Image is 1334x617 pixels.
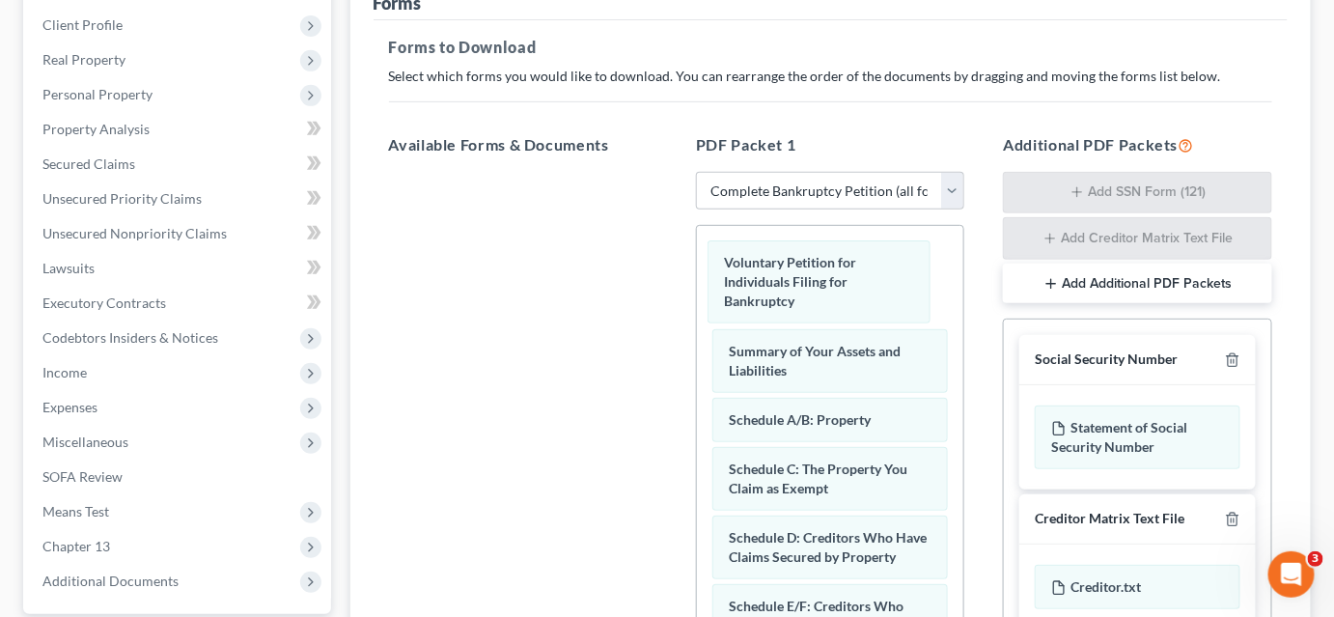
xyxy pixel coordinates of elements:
a: Lawsuits [27,251,331,286]
a: Unsecured Nonpriority Claims [27,216,331,251]
span: Personal Property [42,86,153,102]
span: Real Property [42,51,125,68]
span: Income [42,364,87,380]
span: Lawsuits [42,260,95,276]
a: Executory Contracts [27,286,331,321]
span: Client Profile [42,16,123,33]
span: Expenses [42,399,97,415]
span: Schedule C: The Property You Claim as Exempt [729,461,907,496]
span: Unsecured Priority Claims [42,190,202,207]
span: Means Test [42,503,109,519]
div: Social Security Number [1035,351,1178,369]
button: Add Creditor Matrix Text File [1003,217,1271,260]
span: Codebtors Insiders & Notices [42,329,218,346]
span: Miscellaneous [42,434,128,450]
a: Secured Claims [27,147,331,182]
h5: Forms to Download [389,36,1273,59]
span: Property Analysis [42,121,150,137]
span: Unsecured Nonpriority Claims [42,225,227,241]
button: Add Additional PDF Packets [1003,264,1271,304]
div: Creditor Matrix Text File [1035,510,1184,528]
iframe: Intercom live chat [1268,551,1315,598]
h5: Additional PDF Packets [1003,133,1271,156]
p: Select which forms you would like to download. You can rearrange the order of the documents by dr... [389,67,1273,86]
span: Additional Documents [42,573,179,589]
span: Secured Claims [42,155,135,172]
button: Add SSN Form (121) [1003,172,1271,214]
div: Statement of Social Security Number [1035,406,1239,469]
a: Unsecured Priority Claims [27,182,331,216]
span: SOFA Review [42,468,123,485]
span: Chapter 13 [42,538,110,554]
span: Summary of Your Assets and Liabilities [729,343,901,379]
h5: Available Forms & Documents [389,133,657,156]
span: Schedule A/B: Property [729,411,871,428]
span: 3 [1308,551,1323,567]
span: Voluntary Petition for Individuals Filing for Bankruptcy [724,254,856,309]
a: Property Analysis [27,112,331,147]
div: Creditor.txt [1035,565,1239,609]
span: Schedule D: Creditors Who Have Claims Secured by Property [729,529,927,565]
h5: PDF Packet 1 [696,133,964,156]
span: Executory Contracts [42,294,166,311]
a: SOFA Review [27,460,331,494]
